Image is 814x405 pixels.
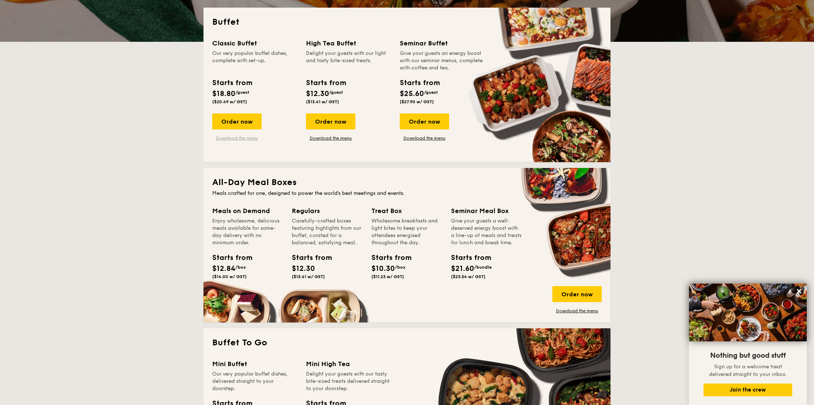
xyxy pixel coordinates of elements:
[704,384,792,396] button: Join the crew
[400,50,485,72] div: Give your guests an energy boost with our seminar menus, complete with coffee and tea.
[292,274,325,279] span: ($13.41 w/ GST)
[371,264,395,273] span: $10.30
[474,265,492,270] span: /bundle
[400,77,439,88] div: Starts from
[212,359,297,369] div: Mini Buffet
[552,308,602,314] a: Download the menu
[212,252,245,263] div: Starts from
[371,252,404,263] div: Starts from
[212,177,602,188] h2: All-Day Meal Boxes
[212,274,247,279] span: ($14.00 w/ GST)
[306,370,391,392] div: Delight your guests with our tasty bite-sized treats delivered straight to your doorstep.
[451,274,485,279] span: ($23.54 w/ GST)
[424,90,438,95] span: /guest
[292,264,315,273] span: $12.30
[306,99,339,104] span: ($13.41 w/ GST)
[212,16,602,28] h2: Buffet
[400,99,434,104] span: ($27.90 w/ GST)
[306,38,391,48] div: High Tea Buffet
[306,135,355,141] a: Download the menu
[371,217,442,246] div: Wholesome breakfasts and light bites to keep your attendees energised throughout the day.
[306,89,329,98] span: $12.30
[212,206,283,216] div: Meals on Demand
[329,90,343,95] span: /guest
[212,77,252,88] div: Starts from
[451,252,484,263] div: Starts from
[292,217,363,246] div: Carefully-crafted boxes featuring highlights from our buffet, curated for a balanced, satisfying ...
[306,77,346,88] div: Starts from
[451,217,522,246] div: Give your guests a well-deserved energy boost with a line-up of meals and treats for lunch and br...
[709,364,787,377] span: Sign up for a welcome treat delivered straight to your inbox.
[235,90,249,95] span: /guest
[451,264,474,273] span: $21.60
[212,264,235,273] span: $12.84
[212,38,297,48] div: Classic Buffet
[371,206,442,216] div: Treat Box
[451,206,522,216] div: Seminar Meal Box
[371,274,404,279] span: ($11.23 w/ GST)
[306,113,355,129] div: Order now
[395,265,406,270] span: /box
[306,359,391,369] div: Mini High Tea
[212,89,235,98] span: $18.80
[306,50,391,72] div: Delight your guests with our light and tasty bite-sized treats.
[235,265,246,270] span: /box
[793,285,805,297] button: Close
[212,337,602,349] h2: Buffet To Go
[552,286,602,302] div: Order now
[212,99,247,104] span: ($20.49 w/ GST)
[400,113,449,129] div: Order now
[212,113,262,129] div: Order now
[212,190,602,197] div: Meals crafted for one, designed to power the world's best meetings and events.
[212,370,297,392] div: Our very popular buffet dishes, delivered straight to your doorstep.
[292,252,325,263] div: Starts from
[689,284,807,341] img: DSC07876-Edit02-Large.jpeg
[292,206,363,216] div: Regulars
[212,217,283,246] div: Enjoy wholesome, delicious meals available for same-day delivery with no minimum order.
[212,135,262,141] a: Download the menu
[400,135,449,141] a: Download the menu
[400,89,424,98] span: $25.60
[710,351,786,360] span: Nothing but good stuff
[400,38,485,48] div: Seminar Buffet
[212,50,297,72] div: Our very popular buffet dishes, complete with set-up.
